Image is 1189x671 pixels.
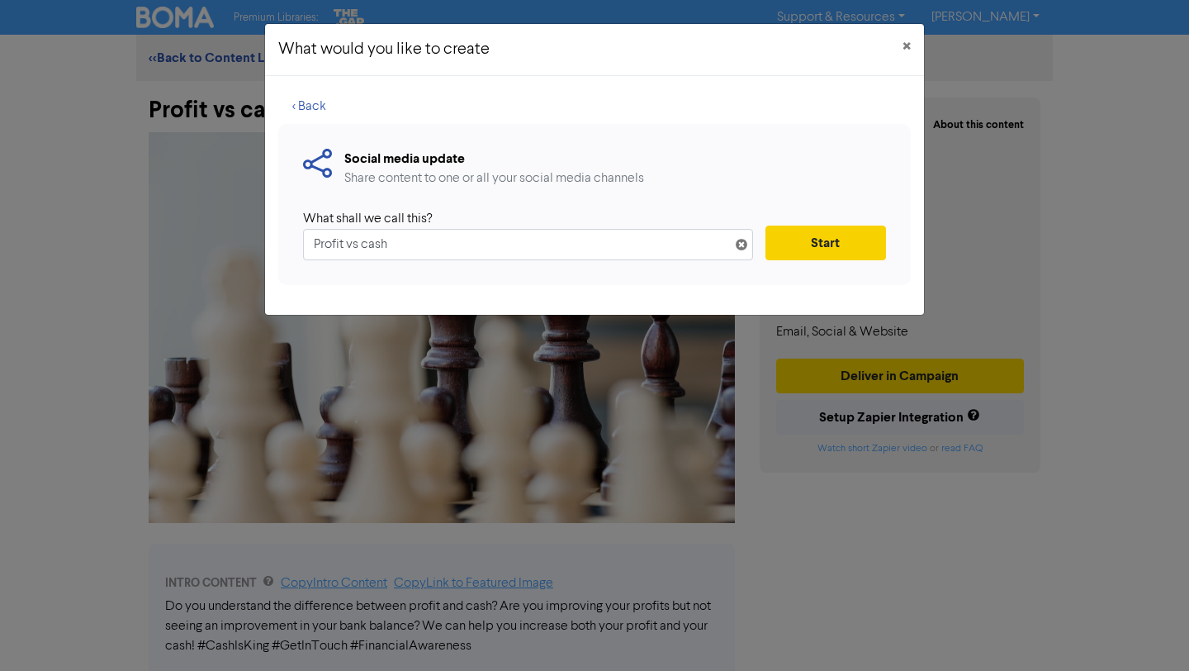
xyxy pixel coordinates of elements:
[303,209,741,229] div: What shall we call this?
[902,35,911,59] span: ×
[344,149,644,169] div: Social media update
[344,169,644,188] div: Share content to one or all your social media channels
[765,226,886,260] button: Start
[889,24,924,70] button: Close
[278,89,340,124] button: < Back
[1106,592,1189,671] iframe: Chat Widget
[278,37,490,62] h5: What would you like to create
